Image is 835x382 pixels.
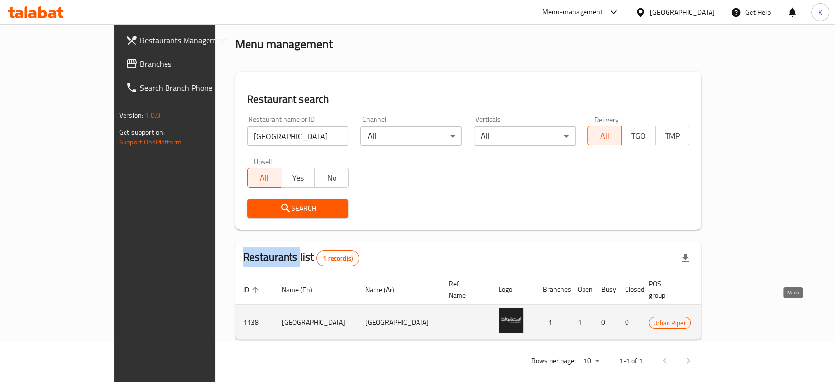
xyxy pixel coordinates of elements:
[535,305,570,340] td: 1
[617,305,641,340] td: 0
[593,275,617,305] th: Busy
[145,109,160,122] span: 1.0.0
[649,278,691,301] span: POS group
[247,168,281,188] button: All
[274,305,357,340] td: [GEOGRAPHIC_DATA]
[365,284,407,296] span: Name (Ar)
[655,126,689,145] button: TMP
[474,126,576,146] div: All
[660,129,685,143] span: TMP
[593,305,617,340] td: 0
[650,7,715,18] div: [GEOGRAPHIC_DATA]
[281,168,315,188] button: Yes
[140,34,246,46] span: Restaurants Management
[118,52,253,76] a: Branches
[314,168,348,188] button: No
[531,355,576,367] p: Rows per page:
[247,126,349,146] input: Search for restaurant name or ID..
[570,275,593,305] th: Open
[360,126,462,146] div: All
[491,275,535,305] th: Logo
[254,158,272,165] label: Upsell
[592,129,618,143] span: All
[594,116,619,123] label: Delivery
[140,82,246,94] span: Search Branch Phone
[357,305,441,340] td: [GEOGRAPHIC_DATA]
[282,284,325,296] span: Name (En)
[118,76,253,99] a: Search Branch Phone
[140,58,246,70] span: Branches
[818,7,822,18] span: K
[247,199,349,218] button: Search
[449,278,479,301] span: Ref. Name
[535,275,570,305] th: Branches
[119,109,143,122] span: Version:
[251,171,277,185] span: All
[255,202,341,215] span: Search
[243,250,359,266] h2: Restaurants list
[243,284,262,296] span: ID
[621,126,655,145] button: TGO
[499,308,523,333] img: Istanbuliyah
[587,126,622,145] button: All
[285,171,311,185] span: Yes
[235,305,274,340] td: 1138
[619,355,643,367] p: 1-1 of 1
[119,126,165,139] span: Get support on:
[118,28,253,52] a: Restaurants Management
[317,254,359,263] span: 1 record(s)
[673,246,697,270] div: Export file
[319,171,344,185] span: No
[617,275,641,305] th: Closed
[626,129,651,143] span: TGO
[235,36,333,52] h2: Menu management
[649,317,690,329] span: Urban Piper
[235,275,789,340] table: enhanced table
[580,354,603,369] div: Rows per page:
[119,136,182,148] a: Support.OpsPlatform
[570,305,593,340] td: 1
[543,6,603,18] div: Menu-management
[316,250,359,266] div: Total records count
[247,92,689,107] h2: Restaurant search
